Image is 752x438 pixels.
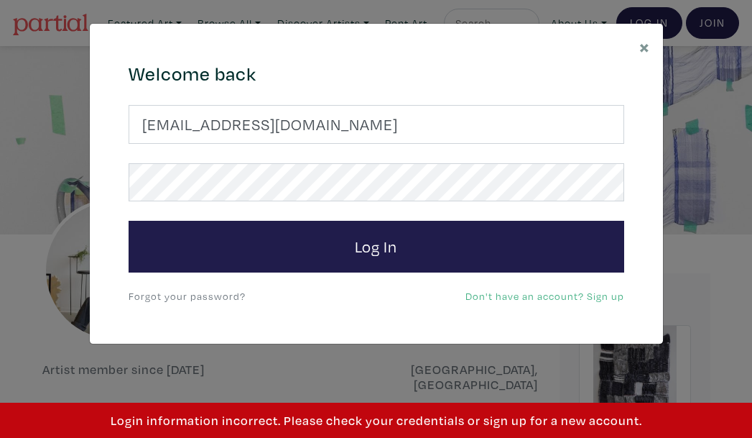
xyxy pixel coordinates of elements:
h4: Welcome back [129,63,624,86]
a: Forgot your password? [129,289,246,303]
input: Your email [129,105,624,144]
span: × [639,34,650,59]
button: Close [626,24,663,69]
a: Don't have an account? Sign up [465,289,624,303]
h6: Login information incorrect. Please check your credentials or sign up for a new account. [17,413,736,429]
button: Log In [129,221,624,273]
